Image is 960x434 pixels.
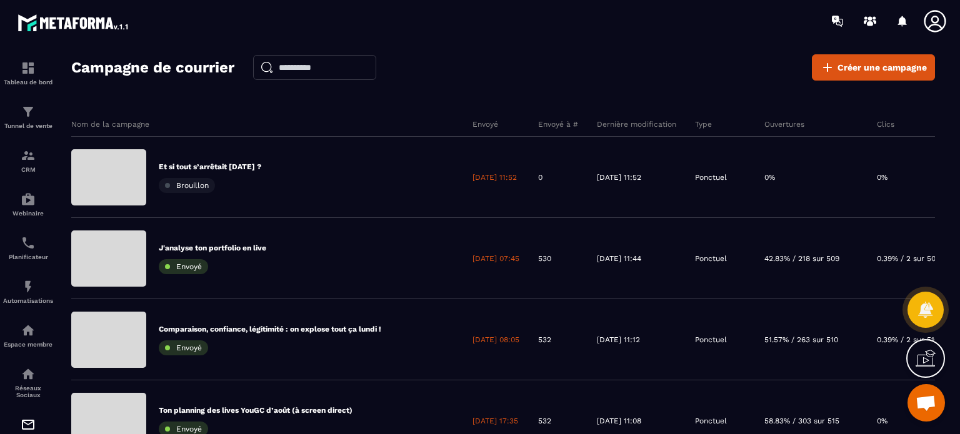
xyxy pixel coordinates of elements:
a: Ouvrir le chat [907,384,945,422]
img: formation [21,148,36,163]
a: Créer une campagne [812,54,935,81]
span: Envoyé [176,262,202,271]
img: formation [21,104,36,119]
a: formationformationTunnel de vente [3,95,53,139]
p: 42.83% / 218 sur 509 [764,254,839,264]
p: J'analyse ton portfolio en live [159,243,266,253]
p: 532 [538,335,551,345]
p: Dernière modification [597,119,676,129]
p: Nom de la campagne [71,119,149,129]
a: formationformationTableau de bord [3,51,53,95]
span: Envoyé [176,343,202,352]
p: 51.57% / 263 sur 510 [764,335,838,345]
img: automations [21,279,36,294]
a: schedulerschedulerPlanificateur [3,226,53,270]
p: 0.39% / 2 sur 509 [877,254,940,264]
p: [DATE] 07:45 [472,254,519,264]
img: automations [21,192,36,207]
p: Webinaire [3,210,53,217]
img: automations [21,323,36,338]
p: [DATE] 11:44 [597,254,641,264]
p: 0% [877,416,887,426]
p: 530 [538,254,551,264]
p: [DATE] 11:52 [472,172,517,182]
p: Tunnel de vente [3,122,53,129]
a: formationformationCRM [3,139,53,182]
p: Et si tout s’arrêtait [DATE] ? [159,162,261,172]
p: CRM [3,166,53,173]
p: 0 [538,172,542,182]
a: social-networksocial-networkRéseaux Sociaux [3,357,53,408]
img: scheduler [21,235,36,250]
p: Espace membre [3,341,53,348]
p: Planificateur [3,254,53,260]
p: Envoyé [472,119,498,129]
p: 532 [538,416,551,426]
p: Réseaux Sociaux [3,385,53,398]
p: 0.39% / 2 sur 510 [877,335,939,345]
p: Ponctuel [695,254,727,264]
img: email [21,417,36,432]
p: Type [695,119,712,129]
p: Envoyé à # [538,119,578,129]
img: formation [21,61,36,76]
p: Clics [877,119,894,129]
img: logo [17,11,130,34]
a: automationsautomationsEspace membre [3,313,53,357]
p: Ton planning des lives YouGC d’août (à screen direct) [159,405,352,415]
p: 0% [877,172,887,182]
p: Comparaison, confiance, légitimité : on explose tout ça lundi ! [159,324,381,334]
p: 0% [764,172,775,182]
p: 58.83% / 303 sur 515 [764,416,839,426]
span: Créer une campagne [837,61,927,74]
a: automationsautomationsWebinaire [3,182,53,226]
a: automationsautomationsAutomatisations [3,270,53,313]
h2: Campagne de courrier [71,55,234,80]
p: [DATE] 11:08 [597,416,641,426]
p: Tableau de bord [3,79,53,86]
p: [DATE] 08:05 [472,335,519,345]
span: Brouillon [176,181,209,190]
p: Automatisations [3,297,53,304]
p: Ponctuel [695,335,727,345]
p: Ouvertures [764,119,804,129]
p: Ponctuel [695,172,727,182]
p: [DATE] 11:12 [597,335,640,345]
p: [DATE] 11:52 [597,172,641,182]
p: Ponctuel [695,416,727,426]
p: [DATE] 17:35 [472,416,518,426]
span: Envoyé [176,425,202,433]
img: social-network [21,367,36,382]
